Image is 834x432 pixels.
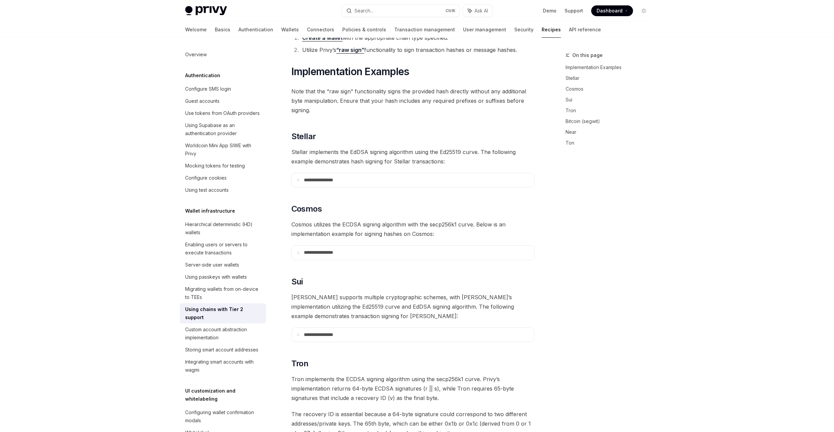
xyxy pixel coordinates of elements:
span: Cosmos [291,204,322,214]
div: Using passkeys with wallets [185,273,247,281]
a: Dashboard [591,5,633,16]
div: Storing smart account addresses [185,346,258,354]
a: Security [514,22,534,38]
span: On this page [572,51,603,59]
a: Integrating smart accounts with wagmi [180,356,266,376]
a: Using test accounts [180,184,266,196]
a: Configure SMS login [180,83,266,95]
li: with the appropriate chain type specified. [300,33,535,42]
a: Sui [566,94,655,105]
li: Utilize Privy’s functionality to sign transaction hashes or message hashes. [300,45,535,55]
h5: Authentication [185,71,220,80]
div: Worldcoin Mini App SIWE with Privy [185,142,262,158]
div: Enabling users or servers to execute transactions [185,241,262,257]
div: Search... [354,7,373,15]
div: Overview [185,51,207,59]
div: Using test accounts [185,186,229,194]
img: light logo [185,6,227,16]
div: Configuring wallet confirmation modals [185,408,262,425]
a: Using passkeys with wallets [180,271,266,283]
div: Use tokens from OAuth providers [185,109,260,117]
span: Note that the “raw sign” functionality signs the provided hash directly without any additional by... [291,87,535,115]
a: Overview [180,49,266,61]
div: Migrating wallets from on-device to TEEs [185,285,262,301]
div: Configure SMS login [185,85,231,93]
button: Toggle dark mode [638,5,649,16]
a: Transaction management [394,22,455,38]
span: Implementation Examples [291,65,409,78]
a: Connectors [307,22,334,38]
button: Ask AI [463,5,493,17]
span: Stellar [291,131,316,142]
a: Bitcoin (segwit) [566,116,655,127]
a: API reference [569,22,601,38]
a: Wallets [281,22,299,38]
div: Configure cookies [185,174,227,182]
a: Configuring wallet confirmation modals [180,406,266,427]
a: Enabling users or servers to execute transactions [180,239,266,259]
a: Using chains with Tier 2 support [180,303,266,323]
a: Using Supabase as an authentication provider [180,119,266,140]
a: Recipes [542,22,561,38]
div: Mocking tokens for testing [185,162,245,170]
a: Create a wallet [302,34,343,41]
a: Demo [543,7,556,14]
a: Worldcoin Mini App SIWE with Privy [180,140,266,160]
span: Dashboard [597,7,623,14]
span: Tron implements the ECDSA signing algorithm using the secp256k1 curve. Privy’s implementation ret... [291,374,535,403]
div: Custom account abstraction implementation [185,326,262,342]
a: Ton [566,137,655,148]
span: Cosmos utilizes the ECDSA signing algorithm with the secp256k1 curve. Below is an implementation ... [291,220,535,239]
a: Tron [566,105,655,116]
a: Custom account abstraction implementation [180,323,266,344]
a: Basics [215,22,230,38]
span: Ctrl K [445,8,456,13]
span: Tron [291,358,309,369]
a: Support [565,7,583,14]
a: Hierarchical deterministic (HD) wallets [180,218,266,239]
a: “raw sign” [336,47,364,54]
span: Stellar implements the EdDSA signing algorithm using the Ed25519 curve. The following example dem... [291,147,535,166]
a: Near [566,127,655,137]
button: Search...CtrlK [342,5,460,17]
a: Policies & controls [342,22,386,38]
a: Migrating wallets from on-device to TEEs [180,283,266,303]
a: Storing smart account addresses [180,344,266,356]
span: Ask AI [474,7,488,14]
span: Sui [291,276,303,287]
a: Configure cookies [180,172,266,184]
a: Welcome [185,22,207,38]
div: Guest accounts [185,97,220,105]
a: Stellar [566,73,655,84]
a: Implementation Examples [566,62,655,73]
div: Hierarchical deterministic (HD) wallets [185,220,262,237]
a: User management [463,22,506,38]
div: Server-side user wallets [185,261,239,269]
a: Use tokens from OAuth providers [180,107,266,119]
a: Server-side user wallets [180,259,266,271]
a: Authentication [238,22,273,38]
div: Integrating smart accounts with wagmi [185,358,262,374]
span: [PERSON_NAME] supports multiple cryptographic schemes, with [PERSON_NAME]’s implementation utiliz... [291,292,535,321]
a: Guest accounts [180,95,266,107]
div: Using Supabase as an authentication provider [185,121,262,137]
a: Cosmos [566,84,655,94]
a: Mocking tokens for testing [180,160,266,172]
h5: UI customization and whitelabeling [185,387,266,403]
h5: Wallet infrastructure [185,207,235,215]
div: Using chains with Tier 2 support [185,305,262,321]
